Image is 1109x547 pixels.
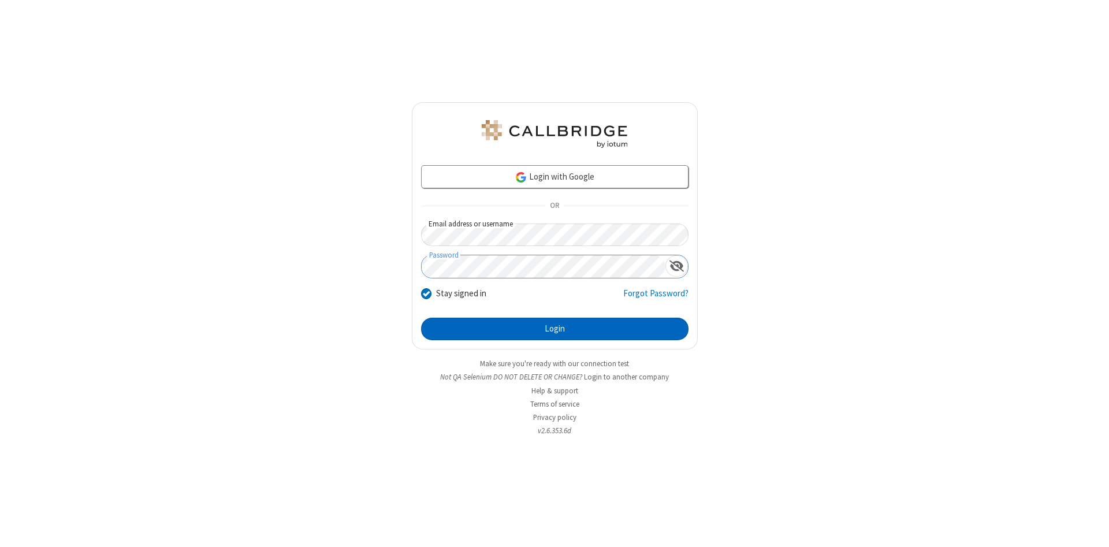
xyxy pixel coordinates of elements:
a: Make sure you're ready with our connection test [480,359,629,369]
button: Login to another company [584,371,669,382]
a: Login with Google [421,165,689,188]
label: Stay signed in [436,287,486,300]
span: OR [545,198,564,214]
li: Not QA Selenium DO NOT DELETE OR CHANGE? [412,371,698,382]
a: Help & support [531,386,578,396]
button: Login [421,318,689,341]
img: google-icon.png [515,171,527,184]
iframe: Chat [1080,517,1100,539]
div: Show password [665,255,688,277]
a: Forgot Password? [623,287,689,309]
a: Privacy policy [533,412,576,422]
input: Password [422,255,665,278]
img: QA Selenium DO NOT DELETE OR CHANGE [479,120,630,148]
a: Terms of service [530,399,579,409]
input: Email address or username [421,224,689,246]
li: v2.6.353.6d [412,425,698,436]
